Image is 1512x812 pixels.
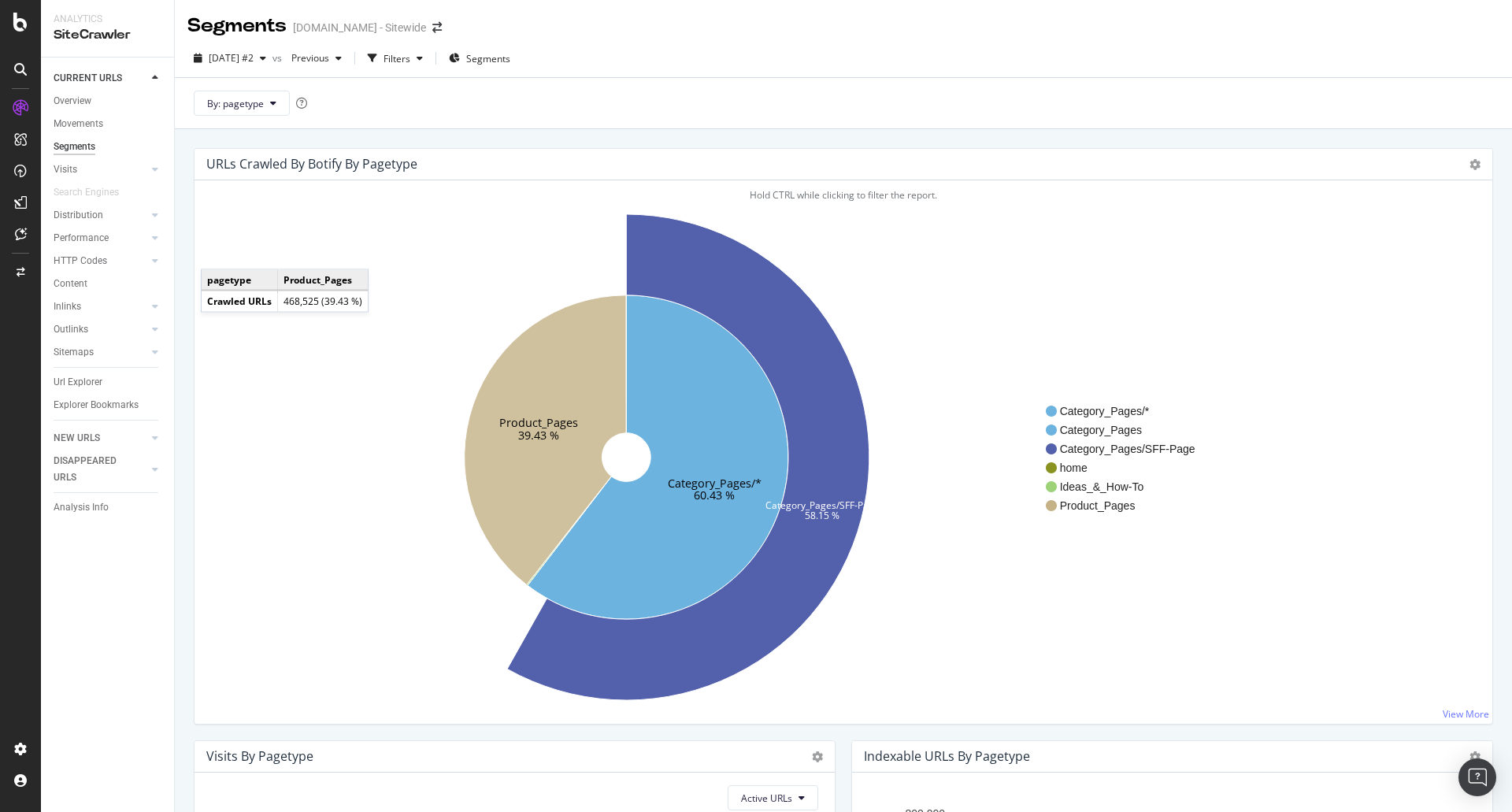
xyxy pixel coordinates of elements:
span: Category_Pages [1060,422,1195,438]
div: Content [54,276,87,292]
a: Sitemaps [54,344,147,361]
button: Active URLs [728,785,818,810]
a: HTTP Codes [54,253,147,269]
text: 58.15 % [805,509,839,522]
text: Product_Pages [499,415,578,430]
i: Options [1469,159,1480,170]
div: Segments [54,139,95,155]
div: Distribution [54,207,103,224]
span: Product_Pages [1060,498,1195,514]
td: Product_Pages [278,270,369,291]
div: Search Engines [54,184,119,201]
div: Visits [54,161,77,178]
span: Ideas_&_How-To [1060,479,1195,495]
div: Url Explorer [54,374,102,391]
span: Hold CTRL while clicking to filter the report. [750,188,937,202]
div: Filters [384,52,410,65]
a: Analysis Info [54,499,163,516]
div: Movements [54,116,103,132]
text: Category_Pages/SFF-Page [765,498,880,511]
h4: URLs Crawled By Botify By pagetype [206,154,417,175]
a: DISAPPEARED URLS [54,453,147,486]
div: SiteCrawler [54,26,161,44]
a: Content [54,276,163,292]
button: By: pagetype [194,91,290,116]
div: Overview [54,93,91,109]
button: [DATE] #2 [187,46,272,71]
a: Distribution [54,207,147,224]
a: Segments [54,139,163,155]
a: CURRENT URLS [54,70,147,87]
a: Visits [54,161,147,178]
td: pagetype [202,270,278,291]
td: 468,525 (39.43 %) [278,291,369,311]
a: NEW URLS [54,430,147,447]
a: Movements [54,116,163,132]
a: Inlinks [54,298,147,315]
span: Previous [285,51,329,65]
a: View More [1443,707,1489,721]
i: Options [812,751,823,762]
div: Inlinks [54,298,81,315]
div: DISAPPEARED URLS [54,453,133,486]
div: Outlinks [54,321,88,338]
text: Category_Pages/* [668,475,762,490]
a: Performance [54,230,147,247]
a: Overview [54,93,163,109]
text: 39.43 % [518,428,559,443]
h4: Indexable URLs by pagetype [864,746,1030,767]
a: Search Engines [54,184,135,201]
div: Explorer Bookmarks [54,397,139,413]
div: Analysis Info [54,499,109,516]
div: Sitemaps [54,344,94,361]
div: arrow-right-arrow-left [432,22,442,33]
span: Segments [466,52,510,65]
button: Previous [285,46,348,71]
td: Crawled URLs [202,291,278,311]
div: Segments [187,13,287,39]
span: vs [272,51,285,65]
span: 2025 Aug. 21st #2 [209,51,254,65]
span: Category_Pages/SFF-Page [1060,441,1195,457]
span: By: pagetype [207,97,264,110]
a: Url Explorer [54,374,163,391]
div: CURRENT URLS [54,70,122,87]
div: Performance [54,230,109,247]
span: Category_Pages/* [1060,403,1195,419]
span: Active URLs [741,792,792,805]
button: Segments [443,46,517,71]
i: Options [1469,751,1480,762]
div: [DOMAIN_NAME] - Sitewide [293,20,426,35]
div: Analytics [54,13,161,26]
text: 60.43 % [694,488,735,502]
a: Outlinks [54,321,147,338]
button: Filters [361,46,429,71]
h4: Visits by pagetype [206,746,313,767]
div: HTTP Codes [54,253,107,269]
div: NEW URLS [54,430,100,447]
span: home [1060,460,1195,476]
a: Explorer Bookmarks [54,397,163,413]
div: Open Intercom Messenger [1458,758,1496,796]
